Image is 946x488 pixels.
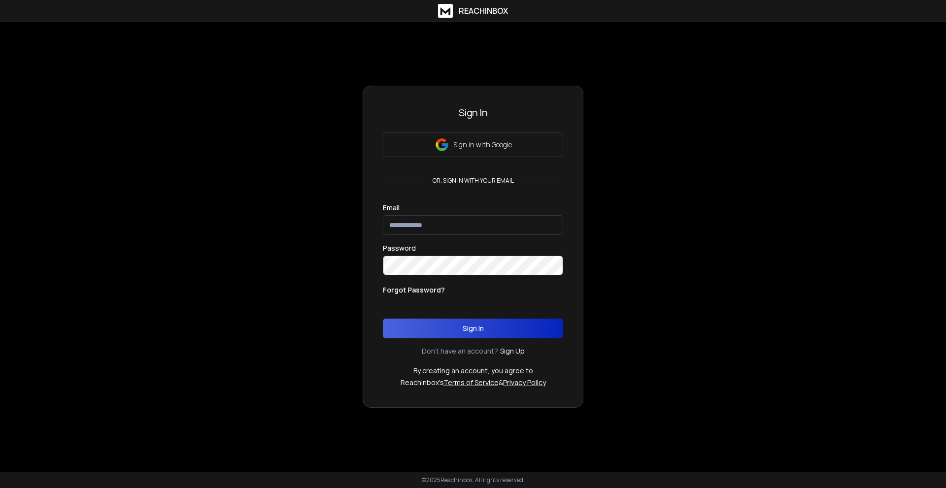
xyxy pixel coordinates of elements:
[459,5,508,17] h1: ReachInbox
[438,4,453,18] img: logo
[500,346,525,356] a: Sign Up
[429,177,518,185] p: or, sign in with your email
[413,366,533,376] p: By creating an account, you agree to
[422,476,525,484] p: © 2025 Reachinbox. All rights reserved.
[383,132,563,157] button: Sign in with Google
[383,285,445,295] p: Forgot Password?
[422,346,498,356] p: Don't have an account?
[438,4,508,18] a: ReachInbox
[383,319,563,338] button: Sign In
[443,378,499,387] a: Terms of Service
[453,140,512,150] p: Sign in with Google
[383,204,400,211] label: Email
[383,106,563,120] h3: Sign In
[503,378,546,387] a: Privacy Policy
[383,245,416,252] label: Password
[401,378,546,388] p: ReachInbox's &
